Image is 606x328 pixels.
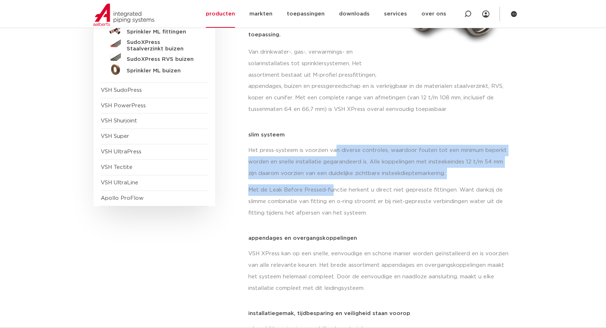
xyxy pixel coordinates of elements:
[101,118,137,123] a: VSH Shurjoint
[248,46,379,81] p: Van drinkwater-, gas-, verwarmings- en solarinstallaties tot sprinklersystemen. Het assortiment b...
[127,68,198,74] h5: Sprinkler ML buizen
[248,81,513,115] p: appendages, buizen en pressgereedschap en is verkrijgbaar in de materialen staalverzinkt, RVS, ko...
[248,184,513,219] p: Met de Leak Before Pressed-functie herkent u direct niet gepresste fittingen. Want dankzij de sli...
[101,180,138,185] a: VSH UltraLine
[101,52,208,64] a: SudoXPress RVS buizen
[101,149,141,154] a: VSH UltraPress
[248,235,513,241] p: appendages en overgangskoppelingen
[101,196,144,201] a: Apollo ProFlow
[101,87,142,93] a: VSH SudoPress
[101,36,208,52] a: SudoXPress Staalverzinkt buizen
[101,165,132,170] a: VSH Tectite
[101,103,146,108] a: VSH PowerPress
[127,56,198,63] h5: SudoXPress RVS buizen
[101,25,208,36] a: Sprinkler ML fittingen
[248,248,513,294] p: VSH XPress kan op een snelle, eenvoudige en schone manier worden geïnstalleerd en is voorzien van...
[101,134,129,139] a: VSH Super
[248,311,513,316] p: installatiegemak, tijdbesparing en veiligheid staan voorop
[127,29,198,35] h5: Sprinkler ML fittingen
[127,39,198,52] h5: SudoXPress Staalverzinkt buizen
[101,64,208,75] a: Sprinkler ML buizen
[248,145,513,179] p: Het press-systeem is voorzien van diverse controles, waardoor fouten tot een minimum beperkt word...
[248,132,513,138] p: slim systeem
